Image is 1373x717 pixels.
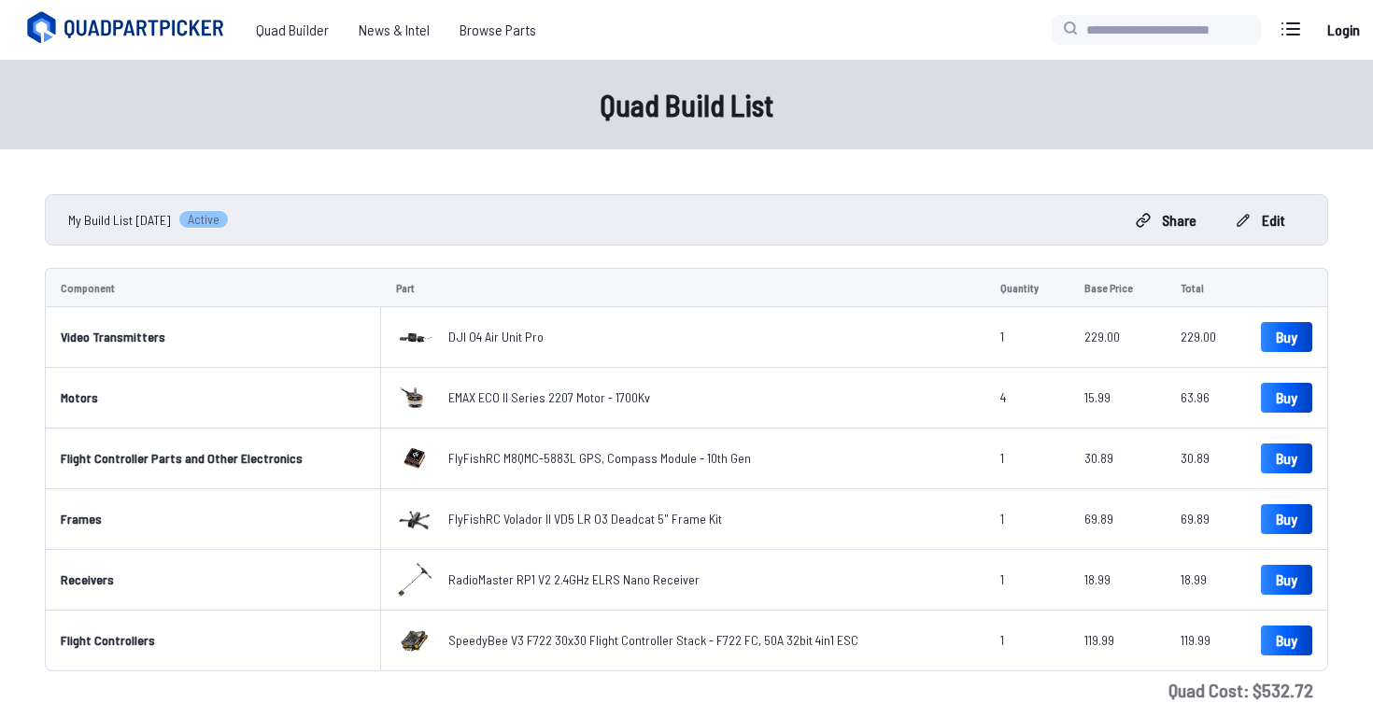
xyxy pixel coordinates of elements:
[1261,383,1312,413] a: Buy
[1000,450,1004,466] span: 1
[1069,550,1166,611] td: 18.99
[61,632,155,648] a: Flight Controllers
[1000,511,1004,527] span: 1
[1069,368,1166,429] td: 15.99
[1220,205,1301,235] button: Edit
[178,210,229,229] span: Active
[1000,389,1006,405] span: 4
[1120,205,1212,235] button: Share
[448,389,650,405] span: EMAX ECO II Series 2207 Motor - 1700Kv
[448,510,722,528] a: FlyFishRC Volador II VD5 LR O3 Deadcat 5" Frame Kit
[61,329,165,344] a: Video Transmitters
[445,11,551,49] a: Browse Parts
[985,268,1069,307] td: Quantity
[448,388,650,407] a: EMAX ECO II Series 2207 Motor - 1700Kv
[1261,443,1312,473] a: Buy
[396,440,433,477] img: image
[1000,632,1004,648] span: 1
[45,671,1328,709] td: Quad Cost : $ 532.72
[448,450,751,466] span: FlyFishRC M8QMC-5883L GPS, Compass Module - 10th Gen
[448,632,858,648] span: SpeedyBee V3 F722 30x30 Flight Controller Stack - F722 FC, 50A 32bit 4in1 ESC
[1000,329,1004,344] span: 1
[448,570,700,589] a: RadioMaster RP1 V2 2.4GHz ELRS Nano Receiver
[1261,626,1312,655] a: Buy
[1321,11,1366,49] a: Login
[396,318,433,356] img: image
[396,500,433,538] img: image
[61,571,114,587] a: Receivers
[61,450,303,466] a: Flight Controller Parts and Other Electronics
[1166,368,1246,429] td: 63.96
[396,622,433,659] img: image
[448,511,722,527] span: FlyFishRC Volador II VD5 LR O3 Deadcat 5" Frame Kit
[1166,307,1246,368] td: 229.00
[1000,571,1004,587] span: 1
[1069,611,1166,671] td: 119.99
[89,82,1284,127] h1: Quad Build List
[1069,268,1166,307] td: Base Price
[68,210,229,230] a: My Build List [DATE]Active
[1166,489,1246,550] td: 69.89
[61,389,98,405] a: Motors
[241,11,344,49] a: Quad Builder
[1261,565,1312,595] a: Buy
[61,511,102,527] a: Frames
[448,329,544,344] span: DJI O4 Air Unit Pro
[381,268,985,307] td: Part
[448,449,751,468] a: FlyFishRC M8QMC-5883L GPS, Compass Module - 10th Gen
[1069,307,1166,368] td: 229.00
[1261,322,1312,352] a: Buy
[396,379,433,416] img: image
[448,571,700,587] span: RadioMaster RP1 V2 2.4GHz ELRS Nano Receiver
[1261,504,1312,534] a: Buy
[1166,268,1246,307] td: Total
[1069,489,1166,550] td: 69.89
[344,11,445,49] a: News & Intel
[1166,550,1246,611] td: 18.99
[1069,429,1166,489] td: 30.89
[1166,429,1246,489] td: 30.89
[448,328,544,346] a: DJI O4 Air Unit Pro
[45,268,381,307] td: Component
[396,561,433,598] img: image
[68,210,171,230] span: My Build List [DATE]
[1166,611,1246,671] td: 119.99
[448,631,858,650] a: SpeedyBee V3 F722 30x30 Flight Controller Stack - F722 FC, 50A 32bit 4in1 ESC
